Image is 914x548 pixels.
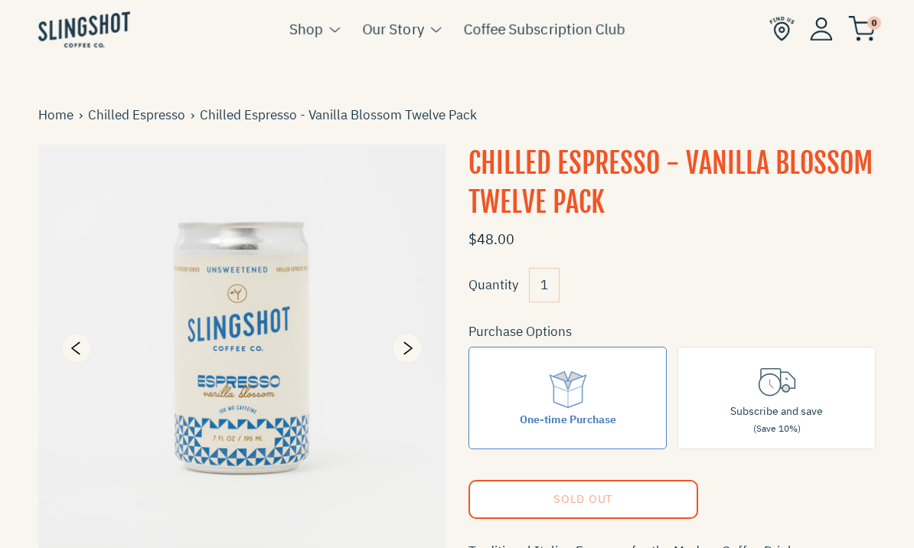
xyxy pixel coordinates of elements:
span: › [79,105,88,126]
span: (Save 10%) [753,422,801,434]
span: Subscribe and save [730,404,823,418]
a: 0 [848,20,876,38]
span: Chilled Espresso - Vanilla Blossom Twelve Pack [200,105,482,126]
img: Account [810,17,833,41]
button: Sold Out [468,480,698,519]
a: Our Story [363,18,424,41]
img: cart [848,16,876,41]
span: $48.00 [468,230,514,248]
legend: Purchase Options [468,321,572,342]
a: Home [38,105,79,126]
a: Chilled Espresso [88,105,191,126]
span: › [191,105,200,126]
label: Quantity [468,276,518,293]
span: 0 [867,16,881,30]
img: Find Us [769,16,795,41]
button: Next [392,333,423,364]
a: Coffee Subscription Club [464,18,625,41]
a: Shop [289,18,323,41]
div: One-time Purchase [520,411,616,428]
h1: Chilled Espresso - Vanilla Blossom Twelve Pack [468,145,876,222]
span: Sold Out [553,491,613,506]
button: Previous [61,333,92,364]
